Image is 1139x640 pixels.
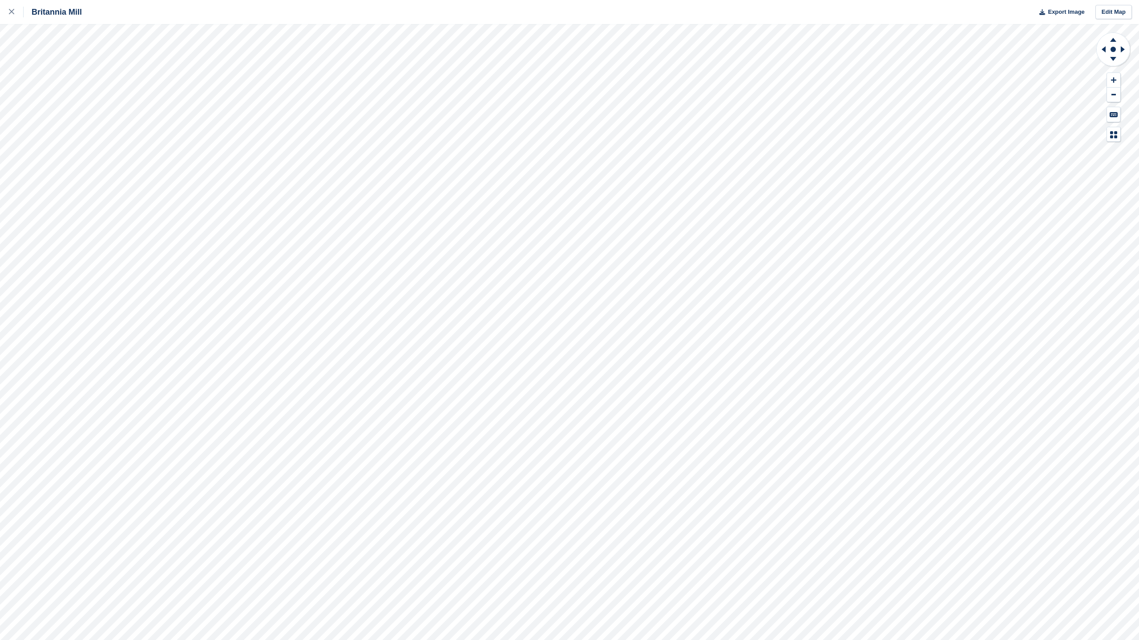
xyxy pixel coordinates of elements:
button: Map Legend [1107,127,1120,142]
button: Export Image [1034,5,1085,20]
button: Keyboard Shortcuts [1107,107,1120,122]
button: Zoom Out [1107,88,1120,102]
a: Edit Map [1095,5,1132,20]
button: Zoom In [1107,73,1120,88]
div: Britannia Mill [24,7,82,17]
span: Export Image [1048,8,1084,16]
